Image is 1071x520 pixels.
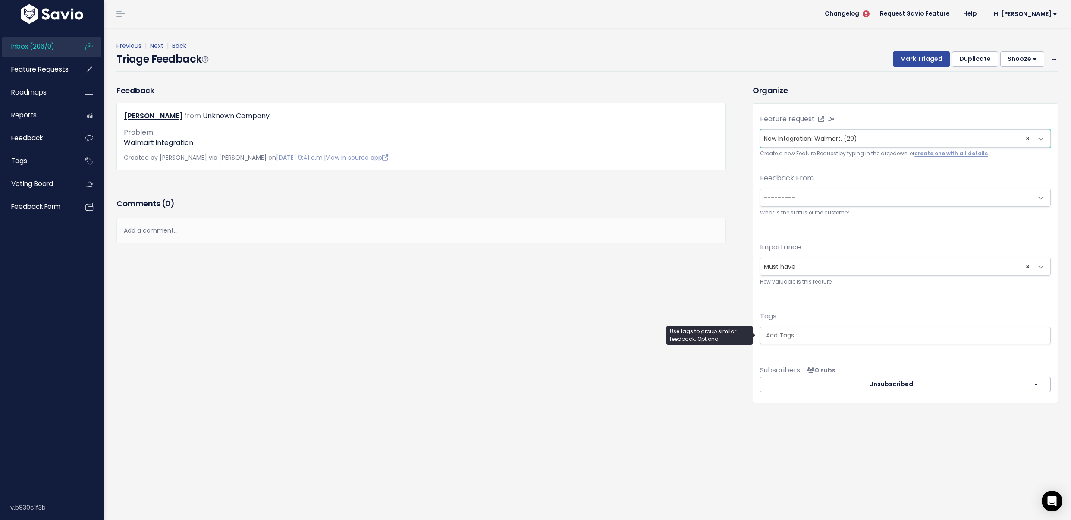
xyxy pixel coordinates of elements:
[760,173,814,183] label: Feedback From
[124,127,153,137] span: Problem
[124,138,718,148] p: Walmart integration
[2,60,72,79] a: Feature Requests
[11,133,43,142] span: Feedback
[2,151,72,171] a: Tags
[203,110,270,123] div: Unknown Company
[143,41,148,50] span: |
[760,258,1033,275] span: Must have
[165,41,170,50] span: |
[753,85,1058,96] h3: Organize
[2,128,72,148] a: Feedback
[760,377,1022,392] button: Unsubscribed
[11,65,69,74] span: Feature Requests
[116,198,726,210] h3: Comments ( )
[2,105,72,125] a: Reports
[116,218,726,243] div: Add a comment...
[760,258,1051,276] span: Must have
[172,41,186,50] a: Back
[165,198,170,209] span: 0
[764,193,795,202] span: ---------
[952,51,998,67] button: Duplicate
[760,242,801,252] label: Importance
[760,208,1051,217] small: What is the status of the customer
[1026,130,1030,147] span: ×
[825,11,859,17] span: Changelog
[873,7,956,20] a: Request Savio Feature
[19,4,85,24] img: logo-white.9d6f32f41409.svg
[2,37,72,57] a: Inbox (206/0)
[760,277,1051,287] small: How valuable is this feature
[10,496,104,519] div: v.b930c1f3b
[11,42,54,51] span: Inbox (206/0)
[760,311,776,321] label: Tags
[11,88,47,97] span: Roadmaps
[2,174,72,194] a: Voting Board
[666,326,753,345] div: Use tags to group similar feedback. Optional
[124,111,182,121] a: [PERSON_NAME]
[764,134,857,143] span: New Integration: Walmart. (29)
[1000,51,1044,67] button: Snooze
[116,41,141,50] a: Previous
[760,149,1051,158] small: Create a new Feature Request by typing in the dropdown, or .
[804,366,835,375] span: <p><strong>Subscribers</strong><br><br> No subscribers yet<br> </p>
[763,331,1050,340] input: Add Tags...
[2,197,72,217] a: Feedback form
[184,111,201,121] span: from
[11,179,53,188] span: Voting Board
[983,7,1064,21] a: Hi [PERSON_NAME]
[150,41,163,50] a: Next
[116,51,208,67] h4: Triage Feedback
[11,110,37,120] span: Reports
[863,10,870,17] span: 5
[11,156,27,165] span: Tags
[760,365,800,375] span: Subscribers
[1042,491,1062,511] div: Open Intercom Messenger
[326,153,388,162] a: View in source app
[956,7,983,20] a: Help
[276,153,324,162] a: [DATE] 9:41 a.m.
[1026,258,1030,275] span: ×
[760,114,815,124] label: Feature request
[893,51,950,67] button: Mark Triaged
[124,153,388,162] span: Created by [PERSON_NAME] via [PERSON_NAME] on |
[994,11,1057,17] span: Hi [PERSON_NAME]
[2,82,72,102] a: Roadmaps
[11,202,60,211] span: Feedback form
[914,150,988,157] a: create one with all details
[116,85,154,96] h3: Feedback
